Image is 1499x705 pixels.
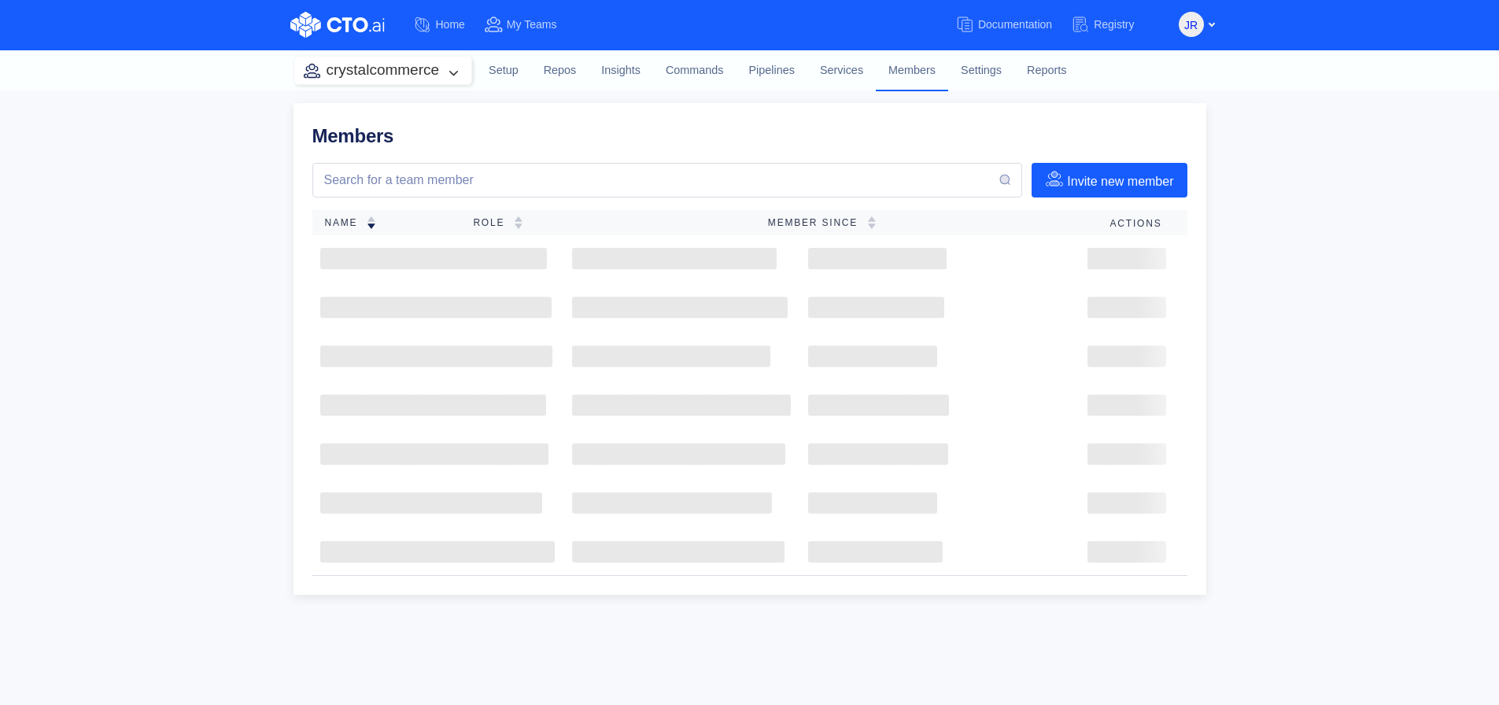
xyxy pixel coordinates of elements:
[1184,13,1198,38] span: JR
[436,18,465,31] span: Home
[1014,210,1187,235] th: Actions
[1032,163,1187,197] button: Invite new member
[294,57,472,84] button: crystalcommerce
[507,18,557,31] span: My Teams
[514,216,523,229] img: sorting-empty.svg
[1045,169,1064,188] img: invite-member-icon
[531,50,589,92] a: Repos
[413,10,484,39] a: Home
[736,50,807,92] a: Pipelines
[807,50,876,92] a: Services
[476,50,531,92] a: Setup
[1094,18,1134,31] span: Registry
[589,50,653,92] a: Insights
[312,122,394,150] h1: Members
[323,171,999,190] input: Search
[768,217,867,228] span: Member Since
[325,217,367,228] span: Name
[1179,12,1204,37] button: JR
[653,50,737,92] a: Commands
[290,12,385,38] img: CTO.ai Logo
[1014,50,1079,92] a: Reports
[484,10,576,39] a: My Teams
[367,216,376,229] img: sorting-down.svg
[876,50,948,90] a: Members
[948,50,1014,92] a: Settings
[867,216,877,229] img: sorting-empty.svg
[473,217,514,228] span: Role
[978,18,1052,31] span: Documentation
[1071,10,1153,39] a: Registry
[955,10,1071,39] a: Documentation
